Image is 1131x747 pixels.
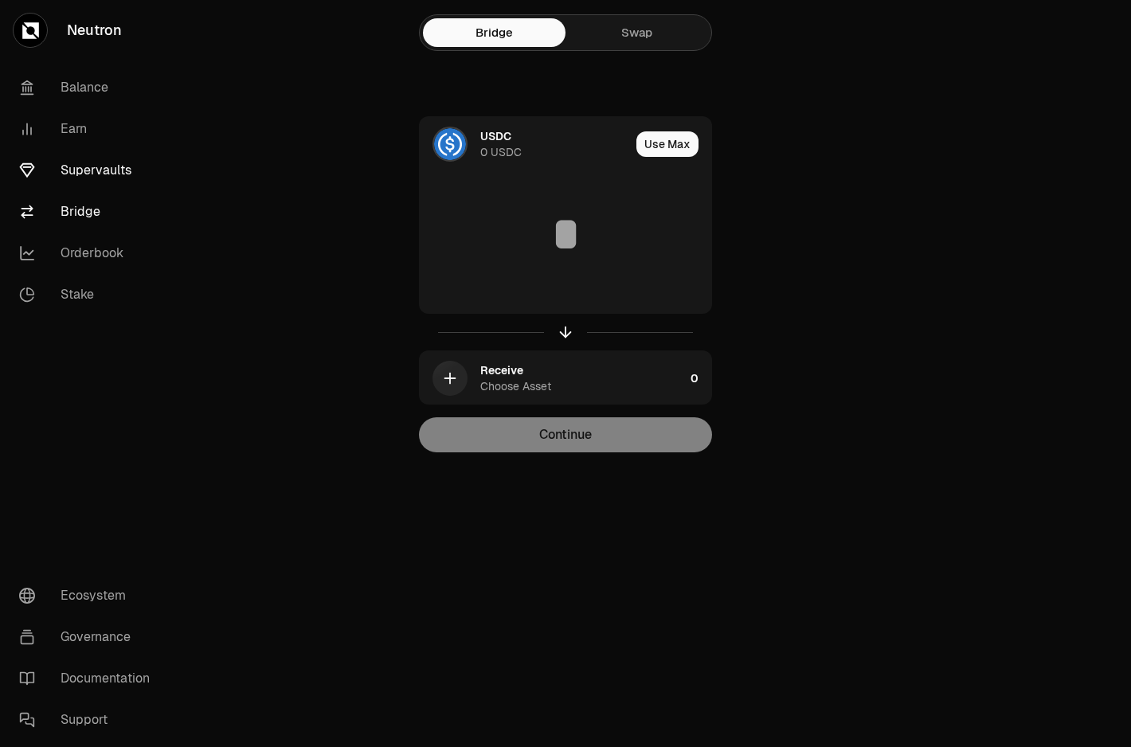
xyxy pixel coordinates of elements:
a: Earn [6,108,172,150]
a: Support [6,699,172,741]
div: Choose Asset [480,378,551,394]
div: Receive [480,362,523,378]
a: Bridge [6,191,172,233]
div: 0 [691,351,711,405]
a: Balance [6,67,172,108]
div: USDC [480,128,511,144]
img: USDC Logo [434,128,466,160]
button: Use Max [636,131,699,157]
a: Stake [6,274,172,315]
div: 0 USDC [480,144,522,160]
a: Ecosystem [6,575,172,616]
button: ReceiveChoose Asset0 [420,351,711,405]
a: Governance [6,616,172,658]
a: Supervaults [6,150,172,191]
a: Documentation [6,658,172,699]
a: Orderbook [6,233,172,274]
a: Swap [565,18,708,47]
a: Bridge [423,18,565,47]
div: ReceiveChoose Asset [420,351,684,405]
div: USDC LogoUSDC0 USDC [420,117,630,171]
